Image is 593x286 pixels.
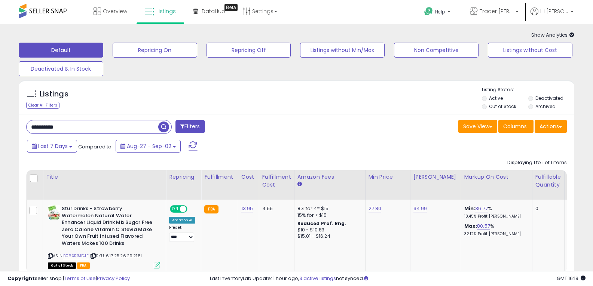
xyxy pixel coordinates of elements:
[297,212,360,219] div: 15% for > $15
[535,95,563,101] label: Deactivated
[464,214,526,219] p: 18.45% Profit [PERSON_NAME]
[507,159,567,166] div: Displaying 1 to 1 of 1 items
[535,103,556,110] label: Archived
[204,205,218,213] small: FBA
[48,205,60,220] img: 41jXVL5qujL._SL40_.jpg
[461,170,532,200] th: The percentage added to the cost of goods (COGS) that forms the calculator for Min & Max prices.
[535,120,567,133] button: Actions
[202,7,225,15] span: DataHub
[540,7,568,15] span: Hi [PERSON_NAME]
[394,43,479,58] button: Non Competitive
[531,31,574,39] span: Show Analytics
[19,61,103,76] button: Deactivated & In Stock
[156,7,176,15] span: Listings
[241,205,253,212] a: 13.95
[535,173,561,189] div: Fulfillable Quantity
[498,120,534,133] button: Columns
[46,173,163,181] div: Title
[480,7,513,15] span: Trader [PERSON_NAME]
[27,140,77,153] button: Last 7 Days
[488,43,572,58] button: Listings without Cost
[38,142,68,150] span: Last 7 Days
[78,143,113,150] span: Compared to:
[297,173,362,181] div: Amazon Fees
[97,275,130,282] a: Privacy Policy
[171,206,180,212] span: ON
[535,205,559,212] div: 0
[19,43,103,58] button: Default
[503,123,527,130] span: Columns
[413,205,427,212] a: 34.99
[531,7,574,24] a: Hi [PERSON_NAME]
[297,205,360,212] div: 8% for <= $15
[297,233,360,240] div: $15.01 - $16.24
[63,253,89,259] a: B06XR3JDJF
[489,103,516,110] label: Out of Stock
[482,86,574,93] p: Listing States:
[418,1,458,24] a: Help
[90,253,142,259] span: | SKU: 6.17.25.26.29.21.51
[557,275,586,282] span: 2025-09-10 16:19 GMT
[186,206,198,212] span: OFF
[464,205,476,212] b: Min:
[169,173,198,181] div: Repricing
[297,220,346,227] b: Reduced Prof. Rng.
[7,275,35,282] strong: Copyright
[210,275,586,282] div: Last InventoryLab Update: 1 hour ago, not synced.
[169,217,195,224] div: Amazon AI
[262,205,288,212] div: 4.55
[207,43,291,58] button: Repricing Off
[103,7,127,15] span: Overview
[40,89,68,99] h5: Listings
[464,222,477,230] b: Max:
[369,173,407,181] div: Min Price
[26,102,59,109] div: Clear All Filters
[435,9,445,15] span: Help
[464,205,526,219] div: %
[369,205,382,212] a: 27.80
[297,227,360,233] div: $10 - $10.83
[113,43,197,58] button: Repricing On
[477,222,490,230] a: 80.57
[297,181,302,188] small: Amazon Fees.
[464,173,529,181] div: Markup on Cost
[424,7,433,16] i: Get Help
[116,140,181,153] button: Aug-27 - Sep-02
[413,173,458,181] div: [PERSON_NAME]
[262,173,291,189] div: Fulfillment Cost
[127,142,171,150] span: Aug-27 - Sep-02
[464,223,526,237] div: %
[175,120,205,133] button: Filters
[458,120,497,133] button: Save View
[48,262,76,269] span: All listings that are currently out of stock and unavailable for purchase on Amazon
[204,173,235,181] div: Fulfillment
[48,205,160,268] div: ASIN:
[464,231,526,237] p: 32.12% Profit [PERSON_NAME]
[489,95,503,101] label: Active
[475,205,488,212] a: 36.77
[7,275,130,282] div: seller snap | |
[77,262,90,269] span: FBA
[224,4,238,11] div: Tooltip anchor
[169,225,195,242] div: Preset:
[64,275,96,282] a: Terms of Use
[300,43,385,58] button: Listings without Min/Max
[299,275,336,282] a: 3 active listings
[241,173,256,181] div: Cost
[62,205,153,249] b: Stur Drinks - Strawberry Watermelon Natural Water Enhancer Liquid Drink Mix Sugar Free Zero Calor...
